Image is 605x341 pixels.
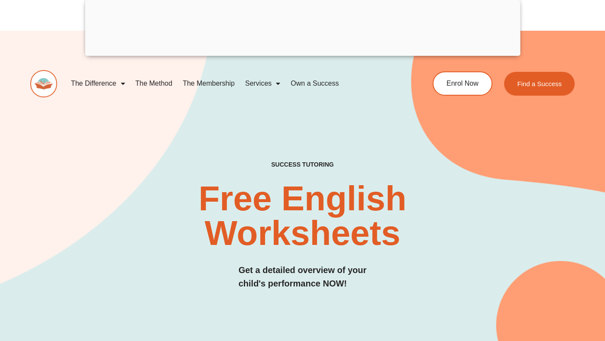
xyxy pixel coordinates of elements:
[562,299,605,341] iframe: Chat Widget
[123,181,482,251] h2: Free English Worksheets​
[240,74,285,93] a: Services
[505,72,575,96] a: Find a Success
[518,80,562,87] span: Find a Success
[66,74,401,93] nav: Menu
[446,80,479,87] span: Enrol Now
[285,74,344,93] a: Own a Success
[178,74,240,93] a: The Membership
[239,264,367,290] h3: Get a detailed overview of your child's performance NOW!
[222,161,383,168] h4: SUCCESS TUTORING​
[130,74,178,93] a: The Method
[433,71,492,96] a: Enrol Now
[66,74,130,93] a: The Difference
